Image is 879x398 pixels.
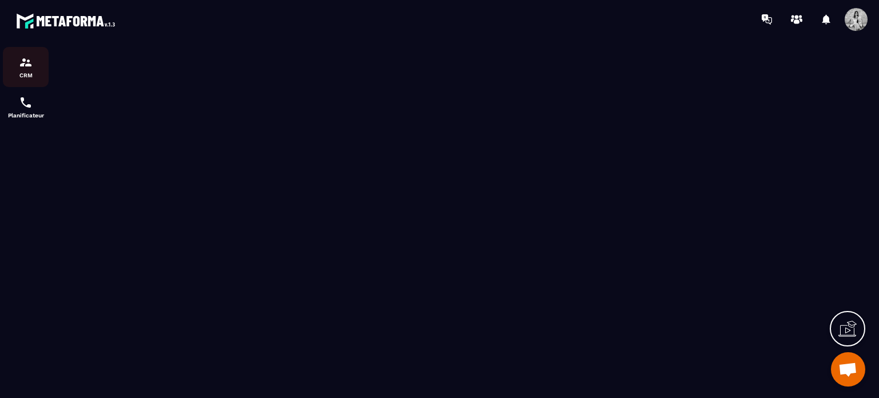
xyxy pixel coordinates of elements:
img: scheduler [19,96,33,109]
img: logo [16,10,119,31]
img: formation [19,56,33,69]
p: CRM [3,72,49,78]
a: formationformationCRM [3,47,49,87]
div: Ouvrir le chat [831,352,865,387]
p: Planificateur [3,112,49,119]
a: schedulerschedulerPlanificateur [3,87,49,127]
